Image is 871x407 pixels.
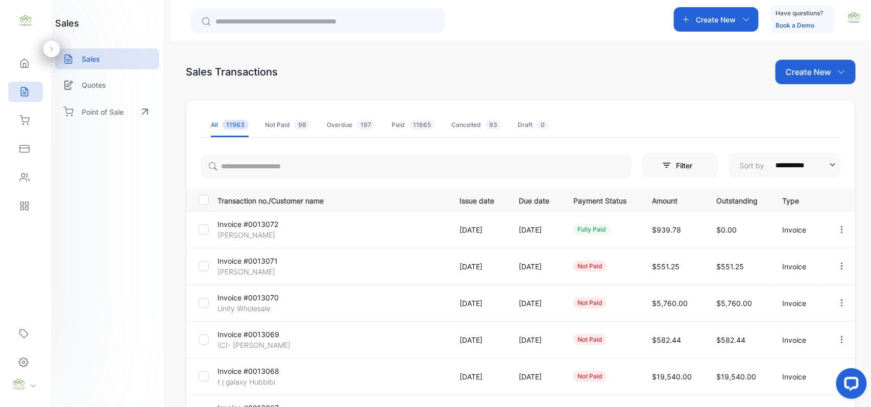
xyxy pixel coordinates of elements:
p: Invoice [783,224,816,235]
p: Have questions? [776,8,824,18]
p: Sort by [740,160,764,171]
p: [DATE] [519,371,552,382]
p: [DATE] [460,335,498,345]
span: 0 [537,120,549,130]
button: Sort by [729,153,841,177]
p: [DATE] [460,298,498,309]
p: Invoice #0013070 [217,292,294,303]
span: $939.78 [652,225,681,234]
p: Create New [696,14,736,25]
p: Unity Wholesale [217,303,294,314]
div: not paid [573,297,607,309]
span: $0.00 [716,225,737,234]
span: $582.44 [652,336,681,344]
p: [DATE] [460,224,498,235]
p: t j galaxy Hubbibi [217,376,294,387]
img: avatar [846,10,862,26]
p: Due date [519,193,552,206]
p: Issue date [460,193,498,206]
a: Book a Demo [776,21,815,29]
span: $5,760.00 [652,299,688,308]
div: not paid [573,261,607,272]
span: $5,760.00 [716,299,752,308]
p: Amount [652,193,695,206]
div: not paid [573,371,607,382]
p: Invoice [783,261,816,272]
div: All [211,120,249,130]
img: profile [11,377,27,392]
p: Payment Status [573,193,631,206]
button: avatar [846,7,862,32]
p: [PERSON_NAME] [217,266,294,277]
p: Invoice #0013068 [217,366,294,376]
p: [DATE] [519,298,552,309]
p: Quotes [82,80,106,90]
span: $551.25 [652,262,680,271]
iframe: LiveChat chat widget [828,364,871,407]
div: Paid [392,120,435,130]
button: Create New [776,60,856,84]
p: [DATE] [519,335,552,345]
p: [PERSON_NAME] [217,230,294,240]
div: Not Paid [265,120,310,130]
p: [DATE] [460,371,498,382]
span: 98 [294,120,310,130]
p: Invoice #0013072 [217,219,294,230]
p: Invoice [783,335,816,345]
p: Create New [786,66,831,78]
div: not paid [573,334,607,345]
button: Create New [674,7,759,32]
p: Invoice [783,371,816,382]
span: 11963 [222,120,249,130]
p: [DATE] [519,224,552,235]
div: Sales Transactions [186,64,278,80]
span: 93 [485,120,501,130]
p: Outstanding [716,193,761,206]
span: $582.44 [716,336,745,344]
span: $19,540.00 [716,372,756,381]
p: Sales [82,54,100,64]
p: Transaction no./Customer name [217,193,447,206]
p: Type [783,193,816,206]
img: logo [18,13,33,29]
div: Draft [518,120,549,130]
span: $551.25 [716,262,744,271]
h1: sales [55,16,79,30]
p: (C)- [PERSON_NAME] [217,340,294,350]
span: $19,540.00 [652,372,692,381]
span: 197 [356,120,375,130]
div: Cancelled [451,120,501,130]
p: Invoice #0013069 [217,329,294,340]
a: Quotes [55,74,159,95]
p: Point of Sale [82,107,124,117]
p: Invoice #0013071 [217,256,294,266]
p: [DATE] [460,261,498,272]
span: 11665 [409,120,435,130]
a: Sales [55,48,159,69]
p: Invoice [783,298,816,309]
div: Overdue [327,120,375,130]
p: [DATE] [519,261,552,272]
a: Point of Sale [55,100,159,123]
div: fully paid [573,224,610,235]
